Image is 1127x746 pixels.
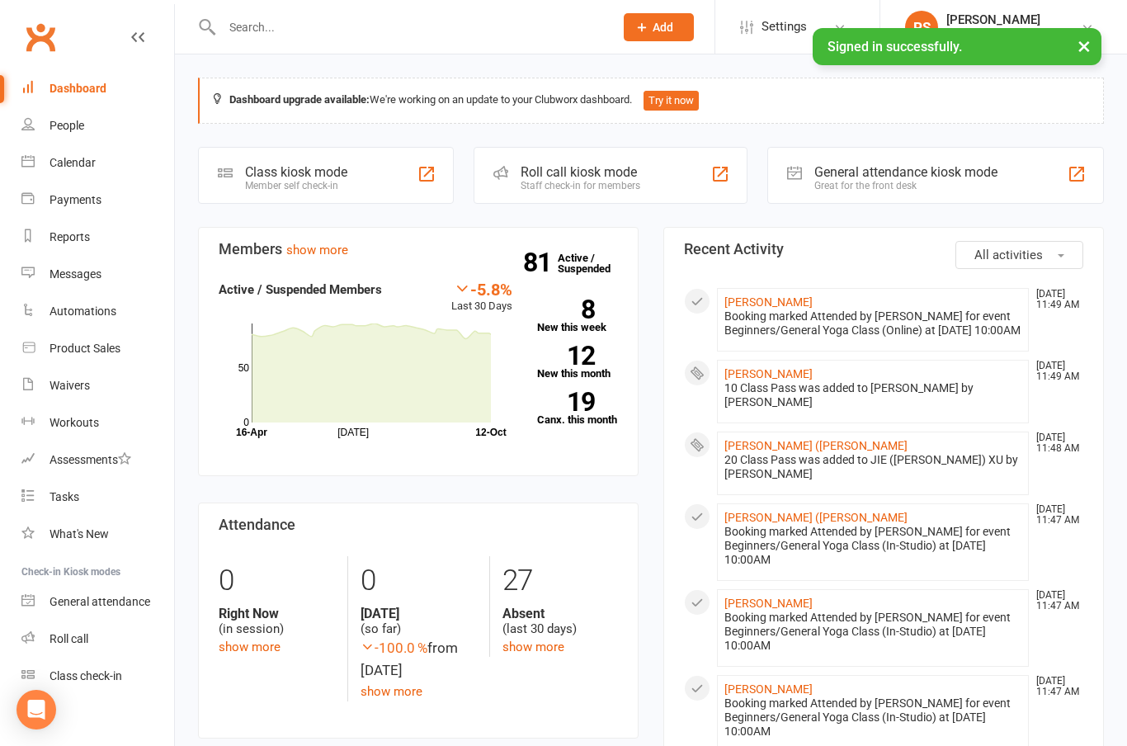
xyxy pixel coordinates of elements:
div: 0 [219,556,335,606]
div: Class check-in [50,669,122,682]
time: [DATE] 11:49 AM [1028,289,1082,310]
span: All activities [974,248,1043,262]
div: Booking marked Attended by [PERSON_NAME] for event Beginners/General Yoga Class (Online) at [DATE... [724,309,1021,338]
div: 0 [361,556,476,606]
a: 81Active / Suspended [558,240,630,286]
div: Tasks [50,490,79,503]
div: Zen Om Yoga Studio [946,27,1050,42]
a: [PERSON_NAME] [724,295,813,309]
time: [DATE] 11:48 AM [1028,432,1082,454]
div: Booking marked Attended by [PERSON_NAME] for event Beginners/General Yoga Class (In-Studio) at [D... [724,525,1021,567]
div: (last 30 days) [502,606,618,637]
a: Clubworx [20,17,61,58]
a: show more [361,684,422,699]
time: [DATE] 11:47 AM [1028,504,1082,526]
a: Payments [21,182,174,219]
div: Staff check-in for members [521,180,640,191]
button: Add [624,13,694,41]
a: What's New [21,516,174,553]
a: Assessments [21,441,174,479]
a: [PERSON_NAME] ([PERSON_NAME] [724,439,908,452]
a: 8New this week [537,300,619,333]
strong: Absent [502,606,618,621]
div: We're working on an update to your Clubworx dashboard. [198,78,1104,124]
div: (so far) [361,606,476,637]
div: Open Intercom Messenger [17,690,56,729]
h3: Members [219,241,618,257]
strong: 8 [537,297,595,322]
span: -100.0 % [361,640,427,656]
span: Settings [762,8,807,45]
span: Add [653,21,673,34]
a: People [21,107,174,144]
div: Member self check-in [245,180,347,191]
a: show more [219,640,281,654]
div: 20 Class Pass was added to JIE ([PERSON_NAME]) XU by [PERSON_NAME] [724,453,1021,481]
div: What's New [50,527,109,541]
button: All activities [955,241,1083,269]
a: Product Sales [21,330,174,367]
a: Waivers [21,367,174,404]
strong: Right Now [219,606,335,621]
div: -5.8% [451,280,512,298]
input: Search... [217,16,602,39]
a: Tasks [21,479,174,516]
a: 19Canx. this month [537,392,619,425]
a: [PERSON_NAME] [724,367,813,380]
a: Calendar [21,144,174,182]
strong: [DATE] [361,606,476,621]
a: Workouts [21,404,174,441]
button: × [1069,28,1099,64]
strong: Active / Suspended Members [219,282,382,297]
div: Roll call kiosk mode [521,164,640,180]
div: Booking marked Attended by [PERSON_NAME] for event Beginners/General Yoga Class (In-Studio) at [D... [724,696,1021,739]
div: 10 Class Pass was added to [PERSON_NAME] by [PERSON_NAME] [724,381,1021,409]
div: 27 [502,556,618,606]
div: Class kiosk mode [245,164,347,180]
div: Reports [50,230,90,243]
span: Signed in successfully. [828,39,962,54]
h3: Attendance [219,517,618,533]
a: Roll call [21,621,174,658]
strong: Dashboard upgrade available: [229,93,370,106]
a: [PERSON_NAME] [724,682,813,696]
div: Messages [50,267,101,281]
div: Payments [50,193,101,206]
a: Dashboard [21,70,174,107]
strong: 19 [537,390,595,414]
div: Calendar [50,156,96,169]
div: People [50,119,84,132]
div: General attendance kiosk mode [814,164,997,180]
a: [PERSON_NAME] ([PERSON_NAME] [724,511,908,524]
a: Reports [21,219,174,256]
div: PS [905,11,938,44]
time: [DATE] 11:47 AM [1028,590,1082,611]
div: Workouts [50,416,99,429]
time: [DATE] 11:49 AM [1028,361,1082,382]
h3: Recent Activity [684,241,1083,257]
div: Product Sales [50,342,120,355]
div: Booking marked Attended by [PERSON_NAME] for event Beginners/General Yoga Class (In-Studio) at [D... [724,611,1021,653]
a: show more [286,243,348,257]
div: (in session) [219,606,335,637]
div: [PERSON_NAME] [946,12,1050,27]
div: Great for the front desk [814,180,997,191]
div: Automations [50,305,116,318]
a: show more [502,640,564,654]
div: Dashboard [50,82,106,95]
div: from [DATE] [361,637,476,682]
strong: 12 [537,343,595,368]
strong: 81 [523,250,558,275]
a: [PERSON_NAME] [724,597,813,610]
a: General attendance kiosk mode [21,583,174,621]
a: Class kiosk mode [21,658,174,695]
div: Last 30 Days [451,280,512,315]
div: Waivers [50,379,90,392]
a: Automations [21,293,174,330]
div: General attendance [50,595,150,608]
button: Try it now [644,91,699,111]
time: [DATE] 11:47 AM [1028,676,1082,697]
a: Messages [21,256,174,293]
div: Roll call [50,632,88,645]
a: 12New this month [537,346,619,379]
